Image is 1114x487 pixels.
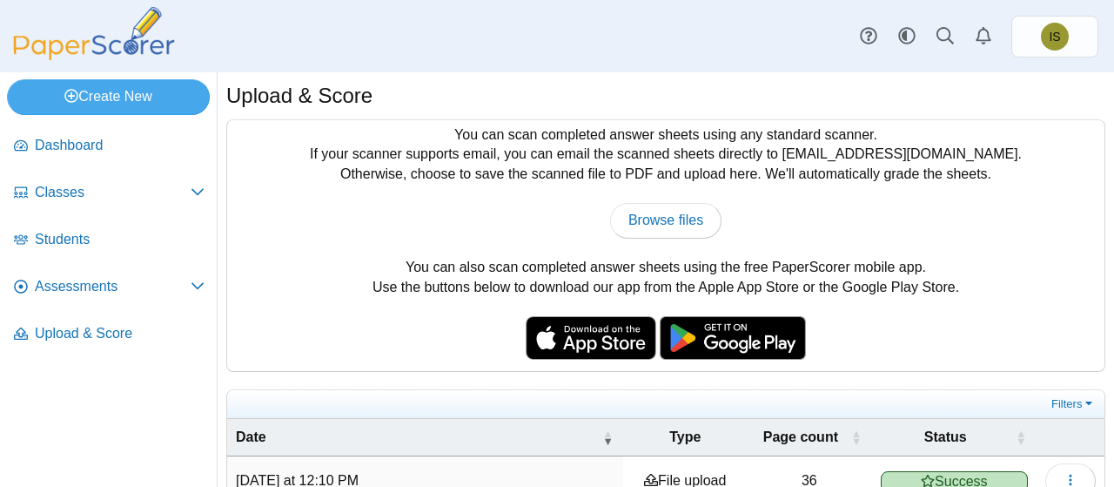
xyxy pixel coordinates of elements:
[236,430,266,444] span: Date
[7,48,181,63] a: PaperScorer
[1011,16,1098,57] a: Isaiah Sexton
[7,172,211,214] a: Classes
[1041,23,1069,51] span: Isaiah Sexton
[1049,30,1060,43] span: Isaiah Sexton
[7,267,211,308] a: Assessments
[610,203,721,238] a: Browse files
[7,125,211,167] a: Dashboard
[1016,419,1026,456] span: Status : Activate to sort
[226,81,372,111] h1: Upload & Score
[1047,396,1100,413] a: Filters
[7,79,210,114] a: Create New
[7,314,211,355] a: Upload & Score
[7,7,181,60] img: PaperScorer
[924,430,967,444] span: Status
[851,419,862,456] span: Page count : Activate to sort
[227,120,1104,371] div: You can scan completed answer sheets using any standard scanner. If your scanner supports email, ...
[964,17,1003,56] a: Alerts
[660,316,806,360] img: google-play-badge.png
[628,213,703,227] span: Browse files
[763,430,838,444] span: Page count
[35,136,205,155] span: Dashboard
[35,324,205,343] span: Upload & Score
[526,316,656,360] img: apple-store-badge.svg
[35,277,191,296] span: Assessments
[7,220,211,261] a: Students
[35,183,191,202] span: Classes
[669,430,701,444] span: Type
[35,230,205,249] span: Students
[602,419,613,456] span: Date : Activate to remove sorting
